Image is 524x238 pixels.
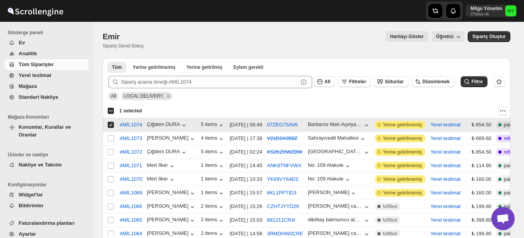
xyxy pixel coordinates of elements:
[115,132,147,145] button: #MİL1073
[115,173,147,185] button: #MİL1070
[267,203,299,209] button: CZHTJYYD29
[230,135,262,142] div: [DATE] | 17:38
[267,231,303,236] button: 3RMDHW0CRE
[267,135,297,141] button: V21D2A356Z
[115,200,147,213] button: #MİL1066
[120,203,142,210] span: #MİL1066
[201,176,225,184] button: 1 items
[308,162,351,170] button: No: 109 Atakule
[115,119,147,131] button: #MİL1074
[472,148,491,156] div: ₺ 854.50
[19,162,62,168] span: Nakliye ve Takvim
[115,214,147,226] button: #MİL1065
[267,176,299,182] button: YK69VY64ES
[267,190,297,196] button: 6KL1PPTID3
[468,31,510,42] button: Create custom order
[383,190,422,196] span: Yerine getirilmemiş
[498,106,507,115] button: Actions
[308,230,363,236] div: [PERSON_NAME] caddesi no 79 ulus
[504,122,513,128] span: paid
[472,162,491,170] div: ₺ 114.90
[374,76,409,87] button: Sütunlar
[308,189,349,195] div: [PERSON_NAME]
[5,189,89,200] button: Widget'lar
[390,33,424,40] span: Haritayı Göster
[325,79,330,84] span: All
[230,148,262,156] div: [DATE] | 02:24
[472,33,506,40] span: Sipariş Oluştur
[383,203,397,210] span: fulfilled
[201,135,225,143] button: 4 items
[147,149,188,156] button: Çiğdem DURA
[8,30,89,36] span: Gösterge paneli
[308,135,367,143] button: Sahrayıcedit Mahallesi
[233,64,263,70] span: Eylem gerekli
[147,121,188,129] div: Çiğdem DURA
[349,79,366,84] span: Filtreler
[504,176,513,182] span: paid
[120,162,142,170] span: #MİL1071
[120,135,142,142] span: #MİL1073
[338,76,371,87] button: Filtreler
[147,203,196,211] button: [PERSON_NAME]
[505,5,516,16] span: Milgo Yönetim
[5,159,89,170] button: Nakliye ve Takvim
[201,149,225,156] div: 5 items
[107,62,126,73] button: All
[308,162,344,168] div: No: 109 Atakule
[147,230,196,238] button: [PERSON_NAME]
[504,149,522,155] span: refunded
[308,149,363,154] div: [GEOGRAPHIC_DATA] Açelya Sokak Ağaoğlu Moontown Sitesi A1-2 Blok D:8
[8,152,89,158] span: Ürünler ve nakliye
[120,189,142,197] span: #MİL1069
[5,37,89,48] button: Ev
[133,64,175,70] span: Yerine getirilmemiş
[383,176,422,182] span: Yerine getirilmemiş
[314,76,335,87] button: All
[308,176,351,184] button: No: 109 Atakule
[112,64,122,70] span: Tüm
[5,200,89,211] button: Bildirimler
[147,176,176,184] button: Mert İlker
[267,149,302,155] button: KS2KZXWZBW
[508,9,514,13] text: MY
[430,122,461,128] button: Yerel teslimat
[472,216,491,224] div: ₺ 399.80
[19,192,43,198] span: Widget'lar
[19,124,71,138] span: Konumlar, Kurallar ve Oranlar
[383,217,397,223] span: fulfilled
[19,231,36,237] span: Ayarlar
[504,231,513,237] span: paid
[121,76,298,88] input: Sipariş arama örneği.#MİL1074
[19,51,37,56] span: Analitik
[461,76,487,87] button: Filtre
[308,203,370,211] button: [PERSON_NAME] caddesi no 79 ulus
[115,146,147,158] button: #MİL1072
[470,5,502,12] p: Milgo Yönetim
[115,187,147,199] button: #MİL1069
[201,203,225,211] button: 2 items
[308,189,357,197] button: [PERSON_NAME]
[472,175,491,183] div: ₺ 160.00
[267,163,302,168] button: ANK8TNFVWX
[111,93,116,99] span: All
[5,59,89,70] button: Tüm Siparişler
[19,40,25,45] span: Ev
[308,121,363,127] div: Barbaros Mah.Açelya Sokağı Ağaoğlu Moontown Sitesi A1-2 Blok D:8
[120,148,142,156] span: #MİL1072
[201,162,225,170] button: 1 items
[430,190,461,196] button: Yerel teslimat
[147,162,176,170] button: Mert İlker
[472,135,491,142] div: ₺ 669.60
[308,149,370,156] button: [GEOGRAPHIC_DATA] Açelya Sokak Ağaoğlu Moontown Sitesi A1-2 Blok D:8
